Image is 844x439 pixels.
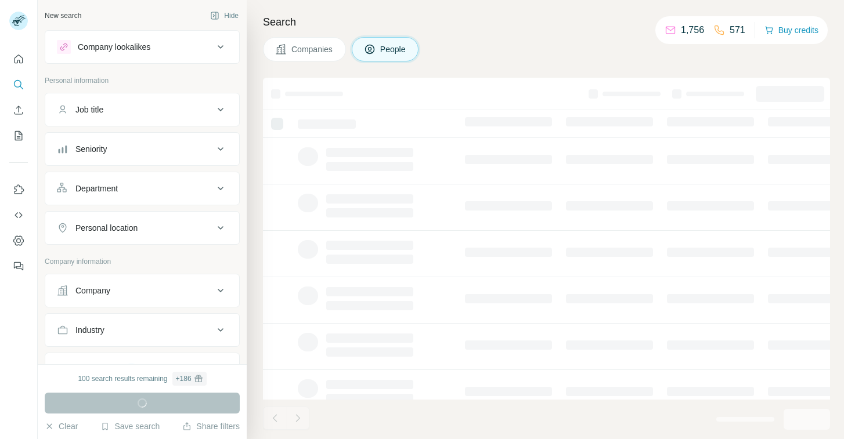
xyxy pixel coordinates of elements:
[75,324,104,336] div: Industry
[45,316,239,344] button: Industry
[45,75,240,86] p: Personal information
[45,175,239,202] button: Department
[75,222,138,234] div: Personal location
[263,14,830,30] h4: Search
[45,96,239,124] button: Job title
[681,23,704,37] p: 1,756
[9,74,28,95] button: Search
[9,100,28,121] button: Enrich CSV
[9,125,28,146] button: My lists
[291,43,334,55] span: Companies
[75,285,110,296] div: Company
[75,143,107,155] div: Seniority
[78,41,150,53] div: Company lookalikes
[202,7,247,24] button: Hide
[45,256,240,267] p: Company information
[9,230,28,251] button: Dashboard
[45,135,239,163] button: Seniority
[45,33,239,61] button: Company lookalikes
[45,277,239,304] button: Company
[9,179,28,200] button: Use Surfe on LinkedIn
[176,373,192,384] div: + 186
[100,420,160,432] button: Save search
[182,420,240,432] button: Share filters
[45,10,81,21] div: New search
[78,372,206,386] div: 100 search results remaining
[45,355,239,383] button: HQ location1
[75,364,118,375] div: HQ location
[9,205,28,226] button: Use Surfe API
[730,23,745,37] p: 571
[75,104,103,115] div: Job title
[45,214,239,242] button: Personal location
[9,256,28,277] button: Feedback
[380,43,407,55] span: People
[764,22,818,38] button: Buy credits
[75,183,118,194] div: Department
[9,49,28,70] button: Quick start
[45,420,78,432] button: Clear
